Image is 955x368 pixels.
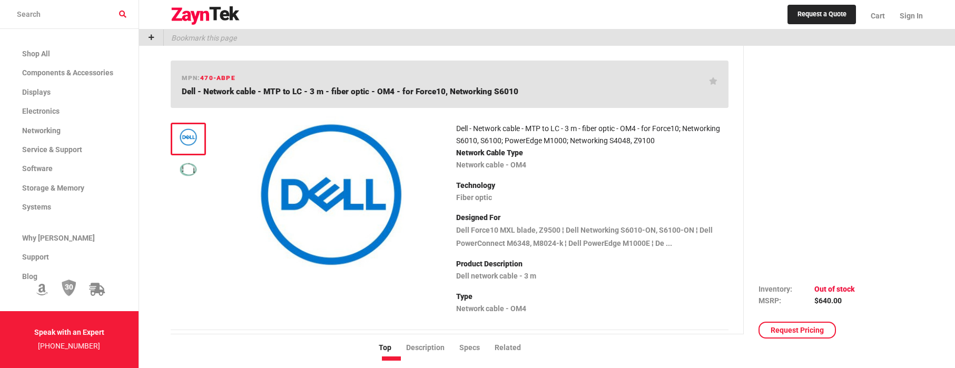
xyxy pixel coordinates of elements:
[34,328,104,336] strong: Speak with an Expert
[495,342,536,353] li: Related
[456,123,728,146] article: Dell - Network cable - MTP to LC - 3 m - fiber optic - OM4 - for Force10; Networking S6010, S6100...
[62,279,76,297] img: 30 Day Return Policy
[759,295,814,307] td: MSRP
[182,87,518,96] span: Dell - Network cable - MTP to LC - 3 m - fiber optic - OM4 - for Force10, Networking S6010
[814,285,855,293] span: Out of stock
[22,272,37,281] span: Blog
[759,322,836,339] a: Request Pricing
[456,158,728,172] p: Network cable - OM4
[182,73,235,83] h6: mpn:
[22,88,51,96] span: Displays
[164,29,237,46] p: Bookmark this page
[456,224,728,251] p: Dell Force10 MXL blade, Z9500 ¦ Dell Networking S6010-ON, S6100-ON ¦ Dell PowerConnect M6348, M80...
[22,203,51,211] span: Systems
[171,6,240,25] img: logo
[22,253,49,261] span: Support
[379,342,406,353] li: Top
[863,3,892,29] a: Cart
[456,270,728,283] p: Dell network cable - 3 m
[787,5,856,25] a: Request a Quote
[456,290,728,304] p: Type
[38,342,100,350] a: [PHONE_NUMBER]
[22,164,53,173] span: Software
[176,161,200,179] img: 470-ABPE -- Dell - Network cable - MTP to LC - 3 m - fiber optic - OM4 - for Force10, Networking ...
[22,145,82,154] span: Service & Support
[406,342,459,353] li: Description
[456,179,728,193] p: Technology
[22,234,95,242] span: Why [PERSON_NAME]
[22,184,84,192] span: Storage & Memory
[759,283,814,295] td: Inventory
[176,128,200,146] img: 470-ABPE -- Dell - Network cable - MTP to LC - 3 m - fiber optic - OM4 - for Force10, Networking ...
[22,126,61,135] span: Networking
[456,146,728,160] p: Network Cable Type
[871,12,885,20] span: Cart
[892,3,923,29] a: Sign In
[22,107,60,115] span: Electronics
[459,342,495,353] li: Specs
[456,191,728,205] p: Fiber optic
[814,295,855,307] td: $640.00
[200,74,235,82] span: 470-ABPE
[22,68,113,77] span: Components & Accessories
[456,257,728,271] p: Product Description
[227,116,435,273] img: 470-ABPE -- Dell - Network cable - MTP to LC - 3 m - fiber optic - OM4 - for Force10, Networking ...
[456,211,728,225] p: Designed For
[22,49,50,58] span: Shop All
[456,302,728,316] p: Network cable - OM4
